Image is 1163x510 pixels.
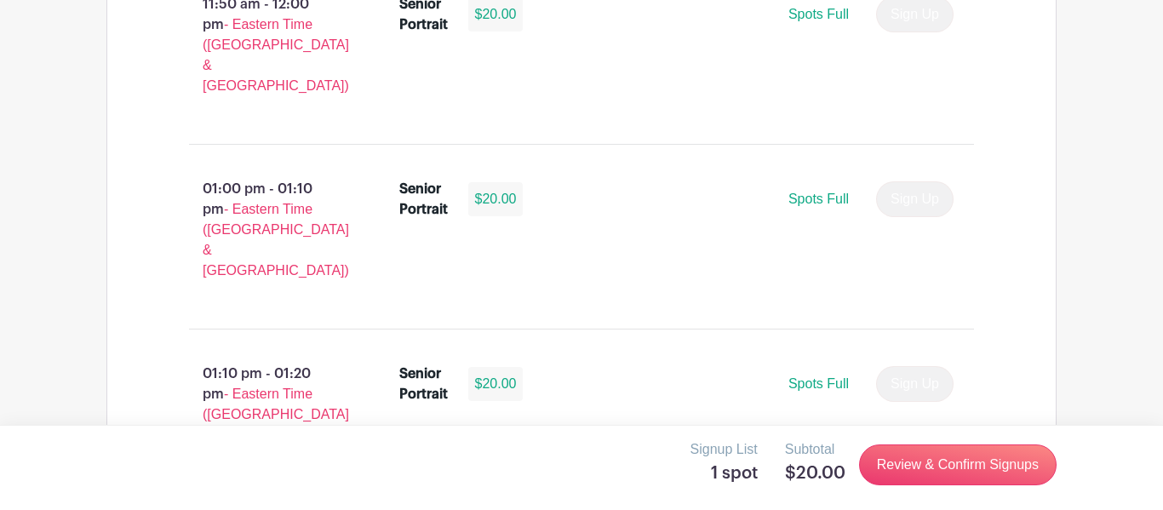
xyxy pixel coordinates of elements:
[690,439,758,460] p: Signup List
[468,367,524,401] div: $20.00
[785,439,845,460] p: Subtotal
[203,17,349,93] span: - Eastern Time ([GEOGRAPHIC_DATA] & [GEOGRAPHIC_DATA])
[399,179,448,220] div: Senior Portrait
[859,444,1057,485] a: Review & Confirm Signups
[468,182,524,216] div: $20.00
[162,172,372,288] p: 01:00 pm - 01:10 pm
[162,357,372,473] p: 01:10 pm - 01:20 pm
[785,463,845,484] h5: $20.00
[203,202,349,278] span: - Eastern Time ([GEOGRAPHIC_DATA] & [GEOGRAPHIC_DATA])
[788,7,849,21] span: Spots Full
[203,387,349,462] span: - Eastern Time ([GEOGRAPHIC_DATA] & [GEOGRAPHIC_DATA])
[788,376,849,391] span: Spots Full
[690,463,758,484] h5: 1 spot
[788,192,849,206] span: Spots Full
[399,364,448,404] div: Senior Portrait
